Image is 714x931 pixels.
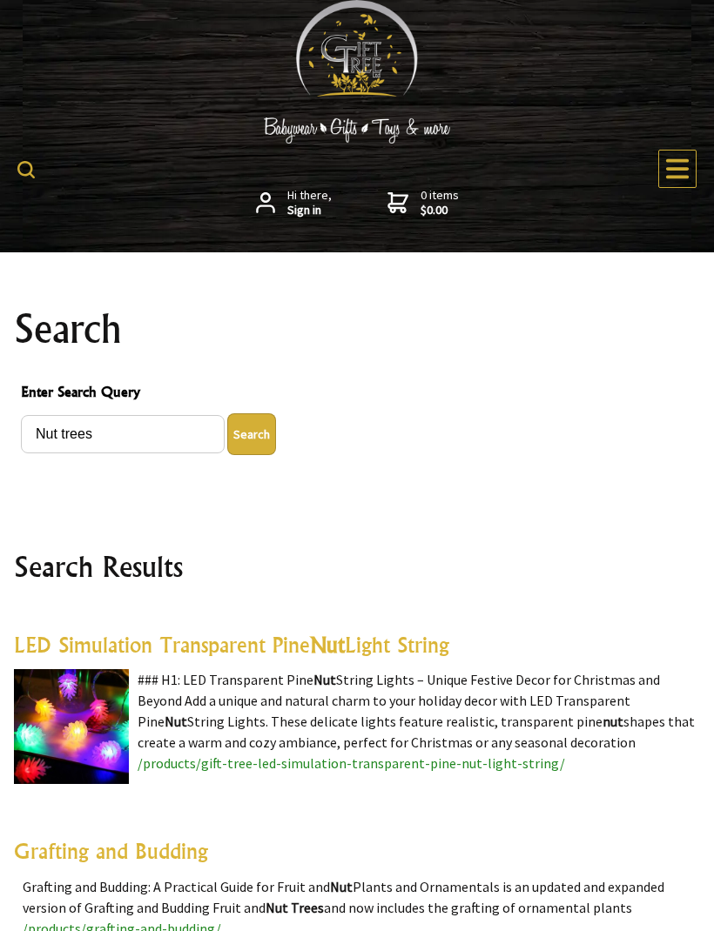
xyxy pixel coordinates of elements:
[165,713,187,730] highlight: Nut
[21,381,693,406] span: Enter Search Query
[17,161,35,178] img: product search
[14,632,449,658] a: LED Simulation Transparent PineNutLight String
[138,754,565,772] a: /products/gift-tree-led-simulation-transparent-pine-nut-light-string/
[14,669,129,784] img: LED Simulation Transparent Pine Nut Light String
[421,203,459,218] strong: $0.00
[256,188,332,218] a: Hi there,Sign in
[421,187,459,218] span: 0 items
[227,413,276,455] button: Enter Search Query
[603,713,623,730] highlight: nut
[14,838,208,864] a: Grafting and Budding
[14,546,700,587] h2: Search Results
[330,878,353,895] highlight: Nut
[287,203,332,218] strong: Sign in
[310,632,345,658] highlight: Nut
[14,308,700,350] h1: Search
[266,899,324,916] highlight: Nut Trees
[287,188,332,218] span: Hi there,
[387,188,459,218] a: 0 items$0.00
[21,415,225,453] input: Enter Search Query
[226,117,488,144] img: Babywear - Gifts - Toys & more
[313,671,336,688] highlight: Nut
